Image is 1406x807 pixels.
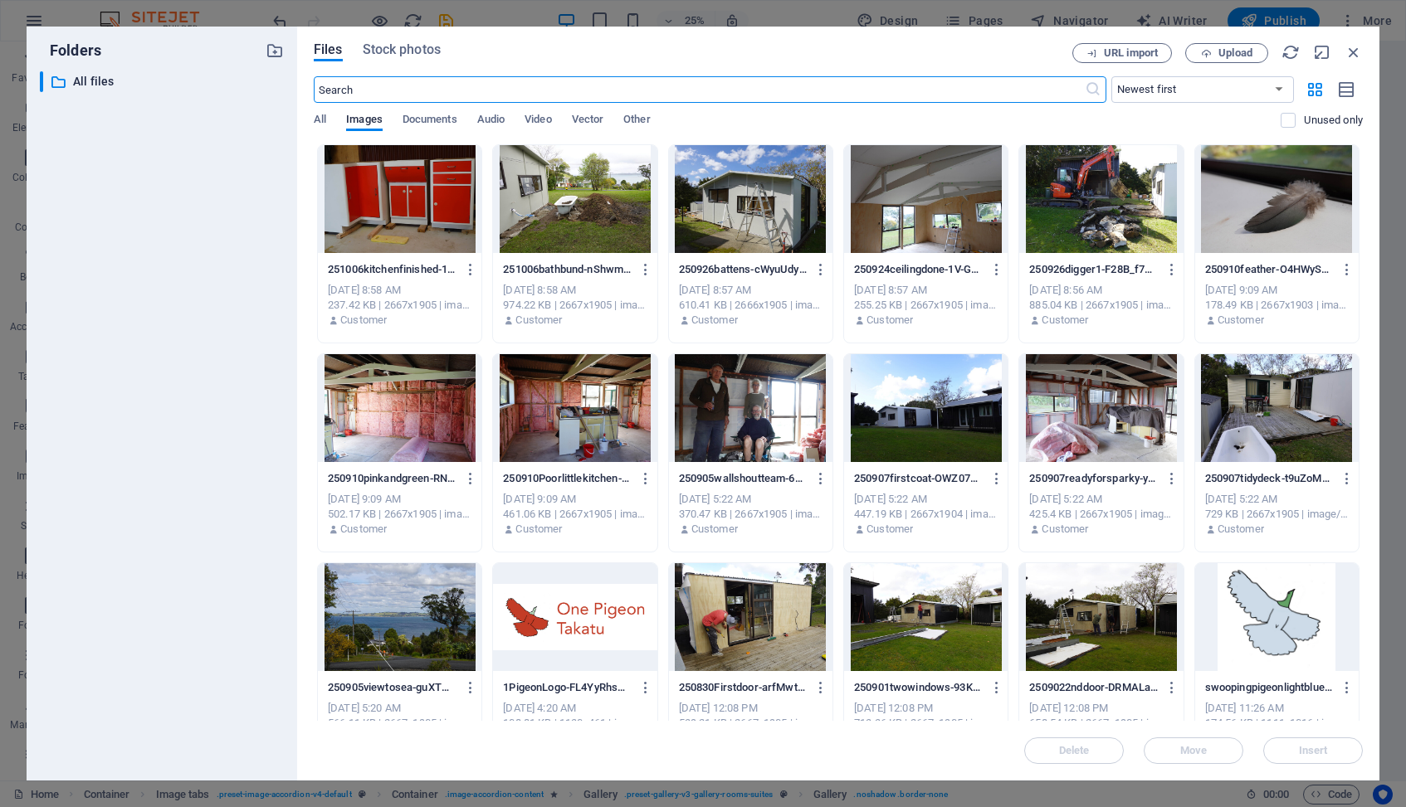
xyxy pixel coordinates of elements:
[691,522,738,537] p: Customer
[328,471,456,486] p: 250910pinkandgreen-RNinz5qMBIS-z-r4JSjddQ.jpg
[503,492,647,507] div: [DATE] 9:09 AM
[40,71,43,92] div: ​
[1205,716,1349,731] div: 174.56 KB | 1111x1016 | image/jpeg
[340,313,387,328] p: Customer
[503,262,632,277] p: 251006bathbund-nShwmd7D-K4tnkdqFWWDKg.jpg
[854,680,983,695] p: 250901twowindows-93KfJlTzUJZPsHhmtTG4qw.jpg
[1205,283,1349,298] div: [DATE] 9:09 AM
[515,522,562,537] p: Customer
[503,283,647,298] div: [DATE] 8:58 AM
[1205,701,1349,716] div: [DATE] 11:26 AM
[1205,492,1349,507] div: [DATE] 5:22 AM
[1072,43,1172,63] button: URL import
[1218,313,1264,328] p: Customer
[679,701,823,716] div: [DATE] 12:08 PM
[867,522,913,537] p: Customer
[314,40,343,60] span: Files
[503,471,632,486] p: 250910Poorlittlekitchen-J5S26i3sEHluBpsAPHY7vA.jpg
[328,701,471,716] div: [DATE] 5:20 AM
[73,72,253,91] p: All files
[328,262,456,277] p: 251006kitchenfinished-1y7aNJfjam2obxPbJqlfRQ.jpg
[314,76,1085,103] input: Search
[1042,313,1088,328] p: Customer
[1029,680,1158,695] p: 2509022nddoor-DRMALaoQh93E5ILP0qEcZA.jpg
[340,522,387,537] p: Customer
[503,716,647,731] div: 108.81 KB | 1130x461 | image/jpeg
[1218,522,1264,537] p: Customer
[1104,48,1158,58] span: URL import
[328,283,471,298] div: [DATE] 8:58 AM
[1282,43,1300,61] i: Reload
[503,298,647,313] div: 974.22 KB | 2667x1905 | image/jpeg
[679,262,808,277] p: 250926battens-cWyuUdyiewGdw5U7inTuBw.jpg
[1304,113,1363,128] p: Displays only files that are not in use on the website. Files added during this session can still...
[1029,471,1158,486] p: 250907readyforsparky-yrkQQqM4Nb9FXZgXqH4PqA.jpg
[691,313,738,328] p: Customer
[572,109,604,133] span: Vector
[679,492,823,507] div: [DATE] 5:22 AM
[679,471,808,486] p: 250905wallshoutteam-6BDtPToXgALXDX5oTWrfOQ.jpg
[1029,507,1173,522] div: 425.4 KB | 2667x1905 | image/jpeg
[1029,298,1173,313] div: 885.04 KB | 2667x1905 | image/jpeg
[854,471,983,486] p: 250907firstcoat-OWZ07epnQtfimmjiYQb-uw.jpg
[328,716,471,731] div: 566.11 KB | 2667x1905 | image/jpeg
[1313,43,1331,61] i: Minimize
[1042,522,1088,537] p: Customer
[503,701,647,716] div: [DATE] 4:20 AM
[854,716,998,731] div: 713.36 KB | 2667x1905 | image/jpeg
[679,283,823,298] div: [DATE] 8:57 AM
[1205,680,1334,695] p: swoopingpigeonlightblue-fUEkppXfm8OqYTjNcGD07Q.jpg
[525,109,551,133] span: Video
[503,507,647,522] div: 461.06 KB | 2667x1905 | image/jpeg
[40,40,101,61] p: Folders
[1345,43,1363,61] i: Close
[867,313,913,328] p: Customer
[854,492,998,507] div: [DATE] 5:22 AM
[314,109,326,133] span: All
[854,507,998,522] div: 447.19 KB | 2667x1904 | image/jpeg
[328,507,471,522] div: 502.17 KB | 2667x1905 | image/jpeg
[1029,262,1158,277] p: 250926digger1-F28B_f7xzXzkTVe28PJXMQ.jpg
[1029,701,1173,716] div: [DATE] 12:08 PM
[1205,262,1334,277] p: 250910feather-O4HWySg77UCNlKg8ViI0jw.jpg
[1185,43,1268,63] button: Upload
[403,109,457,133] span: Documents
[1205,471,1334,486] p: 250907tidydeck-t9uZoMQi9qv1XeOgJpwlVw.jpg
[679,680,808,695] p: 250830Firstdoor-arfMwtsmCALBVpQOmjAorw.jpg
[1029,283,1173,298] div: [DATE] 8:56 AM
[679,716,823,731] div: 539.21 KB | 2667x1905 | image/jpeg
[266,41,284,60] i: Create new folder
[679,507,823,522] div: 370.47 KB | 2667x1905 | image/jpeg
[854,262,983,277] p: 250924ceilingdone-1V-Gscx07ris5C4F5M7ylA.jpg
[346,109,383,133] span: Images
[515,313,562,328] p: Customer
[503,680,632,695] p: 1PigeonLogo-FL4YyRhsRWa9QiaBV6Wy4Q.jpg
[363,40,441,60] span: Stock photos
[328,680,456,695] p: 250905viewtosea-guXTMzo31cLFoOYX0yvrow.jpg
[328,298,471,313] div: 237.42 KB | 2667x1905 | image/jpeg
[854,283,998,298] div: [DATE] 8:57 AM
[1029,716,1173,731] div: 658.54 KB | 2667x1905 | image/jpeg
[623,109,650,133] span: Other
[1205,507,1349,522] div: 729 KB | 2667x1905 | image/jpeg
[854,701,998,716] div: [DATE] 12:08 PM
[328,492,471,507] div: [DATE] 9:09 AM
[1029,492,1173,507] div: [DATE] 5:22 AM
[1205,298,1349,313] div: 178.49 KB | 2667x1903 | image/jpeg
[854,298,998,313] div: 255.25 KB | 2667x1905 | image/jpeg
[1218,48,1252,58] span: Upload
[679,298,823,313] div: 610.41 KB | 2666x1905 | image/jpeg
[477,109,505,133] span: Audio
